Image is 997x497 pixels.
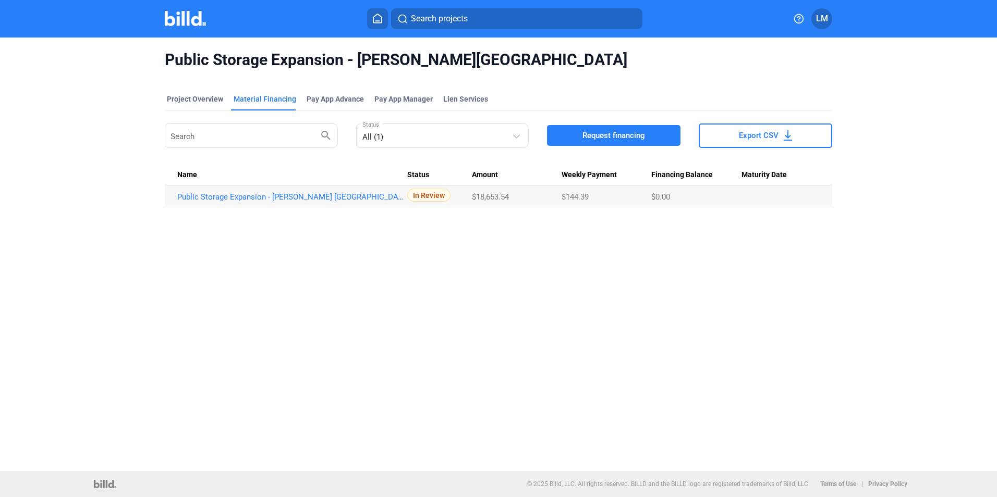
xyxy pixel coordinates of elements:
[391,8,642,29] button: Search projects
[177,170,407,180] div: Name
[472,170,498,180] span: Amount
[562,170,651,180] div: Weekly Payment
[407,170,472,180] div: Status
[320,129,332,141] mat-icon: search
[177,170,197,180] span: Name
[816,13,828,25] span: LM
[699,123,832,148] button: Export CSV
[94,480,116,488] img: logo
[443,94,488,104] div: Lien Services
[165,11,206,26] img: Billd Company Logo
[741,170,787,180] span: Maturity Date
[868,480,907,488] b: Privacy Policy
[582,130,645,141] span: Request financing
[651,170,741,180] div: Financing Balance
[472,192,509,202] span: $18,663.54
[651,170,713,180] span: Financing Balance
[527,480,810,488] p: © 2025 Billd, LLC. All rights reserved. BILLD and the BILLD logo are registered trademarks of Bil...
[472,170,562,180] div: Amount
[739,130,779,141] span: Export CSV
[811,8,832,29] button: LM
[165,50,832,70] span: Public Storage Expansion - [PERSON_NAME][GEOGRAPHIC_DATA]
[547,125,680,146] button: Request financing
[651,192,670,202] span: $0.00
[562,170,617,180] span: Weekly Payment
[411,13,468,25] span: Search projects
[234,94,296,104] div: Material Financing
[562,192,589,202] span: $144.39
[307,94,364,104] div: Pay App Advance
[374,94,433,104] span: Pay App Manager
[820,480,856,488] b: Terms of Use
[167,94,223,104] div: Project Overview
[362,132,383,142] mat-select-trigger: All (1)
[861,480,863,488] p: |
[177,192,407,202] a: Public Storage Expansion - [PERSON_NAME] [GEOGRAPHIC_DATA]
[741,170,820,180] div: Maturity Date
[407,170,429,180] span: Status
[407,189,451,202] span: In Review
